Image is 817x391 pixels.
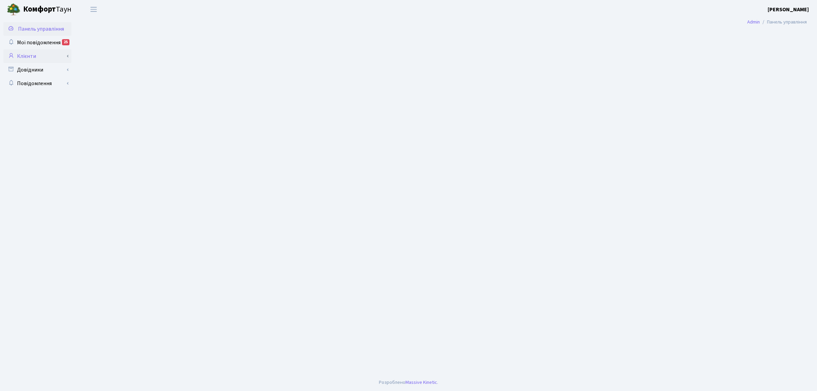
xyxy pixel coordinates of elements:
[379,379,438,386] div: Розроблено .
[7,3,20,16] img: logo.png
[23,4,71,15] span: Таун
[85,4,102,15] button: Переключити навігацію
[3,77,71,90] a: Повідомлення
[768,5,809,14] a: [PERSON_NAME]
[17,39,61,46] span: Мої повідомлення
[405,379,437,386] a: Massive Kinetic
[18,25,64,33] span: Панель управління
[62,39,69,45] div: 25
[747,18,760,26] a: Admin
[737,15,817,29] nav: breadcrumb
[768,6,809,13] b: [PERSON_NAME]
[23,4,56,15] b: Комфорт
[3,49,71,63] a: Клієнти
[3,63,71,77] a: Довідники
[3,36,71,49] a: Мої повідомлення25
[3,22,71,36] a: Панель управління
[760,18,807,26] li: Панель управління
